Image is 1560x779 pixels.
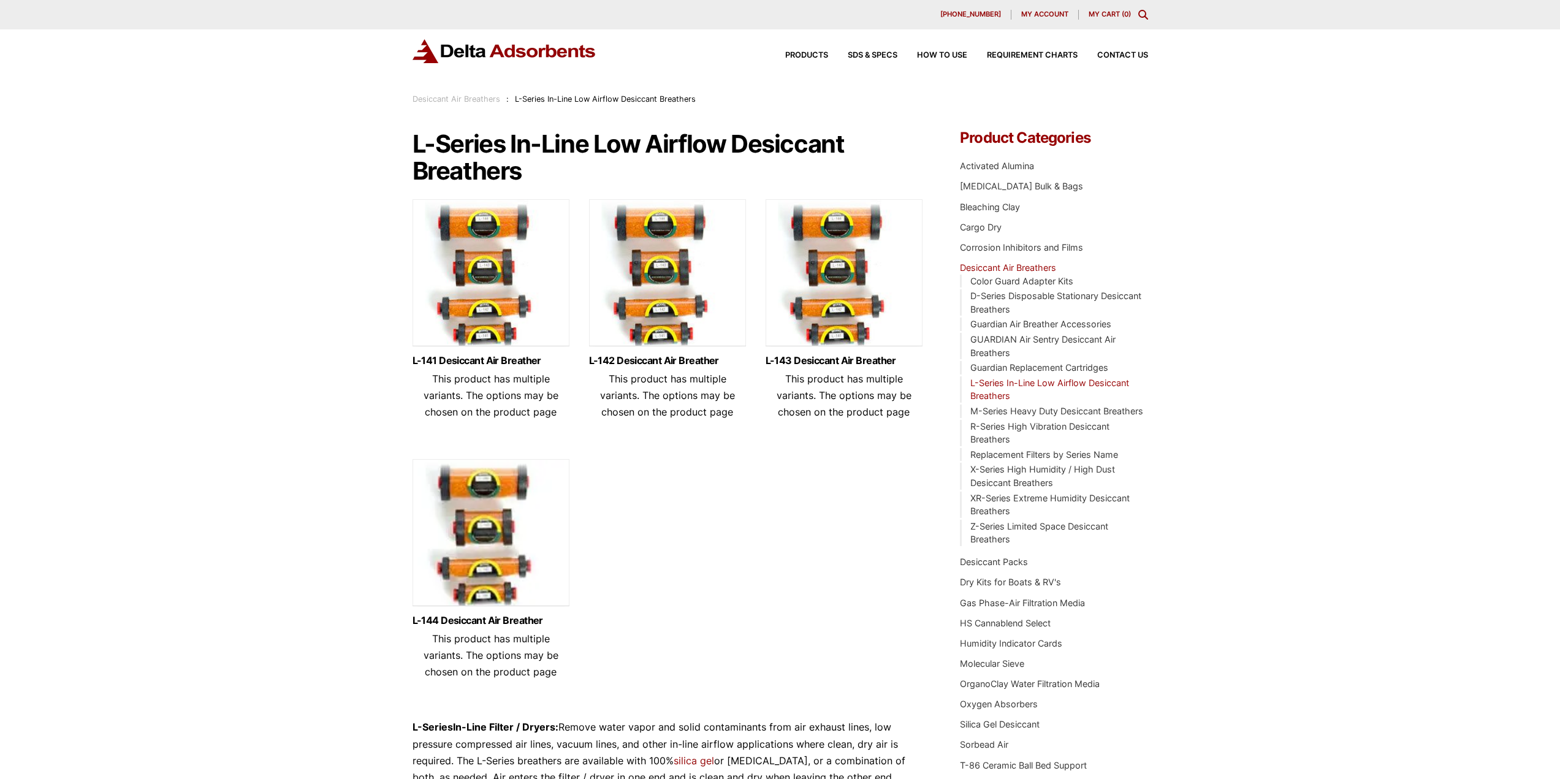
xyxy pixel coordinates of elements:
span: This product has multiple variants. The options may be chosen on the product page [424,373,558,418]
h1: L-Series In-Line Low Airflow Desiccant Breathers [413,131,924,184]
span: This product has multiple variants. The options may be chosen on the product page [777,373,911,418]
a: Replacement Filters by Series Name [970,449,1118,460]
a: Molecular Sieve [960,658,1024,669]
a: R-Series High Vibration Desiccant Breathers [970,421,1109,445]
a: Bleaching Clay [960,202,1020,212]
span: Products [785,51,828,59]
strong: L-Series [413,721,453,733]
a: Sorbead Air [960,739,1008,750]
span: 0 [1124,10,1128,18]
a: M-Series Heavy Duty Desiccant Breathers [970,406,1143,416]
a: Corrosion Inhibitors and Films [960,242,1083,253]
a: Activated Alumina [960,161,1034,171]
a: Z-Series Limited Space Desiccant Breathers [970,521,1108,545]
strong: In-Line Filter / Dryers: [453,721,558,733]
a: Desiccant Packs [960,557,1028,567]
a: Contact Us [1078,51,1148,59]
a: GUARDIAN Air Sentry Desiccant Air Breathers [970,334,1116,358]
a: Cargo Dry [960,222,1002,232]
a: Guardian Replacement Cartridges [970,362,1108,373]
a: Humidity Indicator Cards [960,638,1062,648]
span: SDS & SPECS [848,51,897,59]
img: Delta Adsorbents [413,39,596,63]
a: D-Series Disposable Stationary Desiccant Breathers [970,291,1141,314]
a: Products [766,51,828,59]
a: OrganoClay Water Filtration Media [960,678,1100,689]
a: [PHONE_NUMBER] [930,10,1011,20]
a: L-142 Desiccant Air Breather [589,355,746,366]
a: How to Use [897,51,967,59]
a: Requirement Charts [967,51,1078,59]
a: Oxygen Absorbers [960,699,1038,709]
a: [MEDICAL_DATA] Bulk & Bags [960,181,1083,191]
div: Toggle Modal Content [1138,10,1148,20]
a: Dry Kits for Boats & RV's [960,577,1061,587]
span: This product has multiple variants. The options may be chosen on the product page [424,633,558,678]
h4: Product Categories [960,131,1147,145]
span: : [506,94,509,104]
a: My account [1011,10,1079,20]
a: Gas Phase-Air Filtration Media [960,598,1085,608]
a: Desiccant Air Breathers [960,262,1056,273]
span: [PHONE_NUMBER] [940,11,1001,18]
a: silica gel [674,754,714,767]
a: Silica Gel Desiccant [960,719,1040,729]
a: Color Guard Adapter Kits [970,276,1073,286]
a: L-143 Desiccant Air Breather [766,355,923,366]
a: X-Series High Humidity / High Dust Desiccant Breathers [970,464,1115,488]
a: L-Series In-Line Low Airflow Desiccant Breathers [970,378,1129,401]
a: Desiccant Air Breathers [413,94,500,104]
a: XR-Series Extreme Humidity Desiccant Breathers [970,493,1130,517]
a: Guardian Air Breather Accessories [970,319,1111,329]
a: HS Cannablend Select [960,618,1051,628]
a: My Cart (0) [1089,10,1131,18]
span: This product has multiple variants. The options may be chosen on the product page [600,373,735,418]
span: My account [1021,11,1068,18]
a: SDS & SPECS [828,51,897,59]
span: How to Use [917,51,967,59]
span: Contact Us [1097,51,1148,59]
span: L-Series In-Line Low Airflow Desiccant Breathers [515,94,696,104]
span: Requirement Charts [987,51,1078,59]
a: L-141 Desiccant Air Breather [413,355,569,366]
a: T-86 Ceramic Ball Bed Support [960,760,1087,770]
a: L-144 Desiccant Air Breather [413,615,569,626]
